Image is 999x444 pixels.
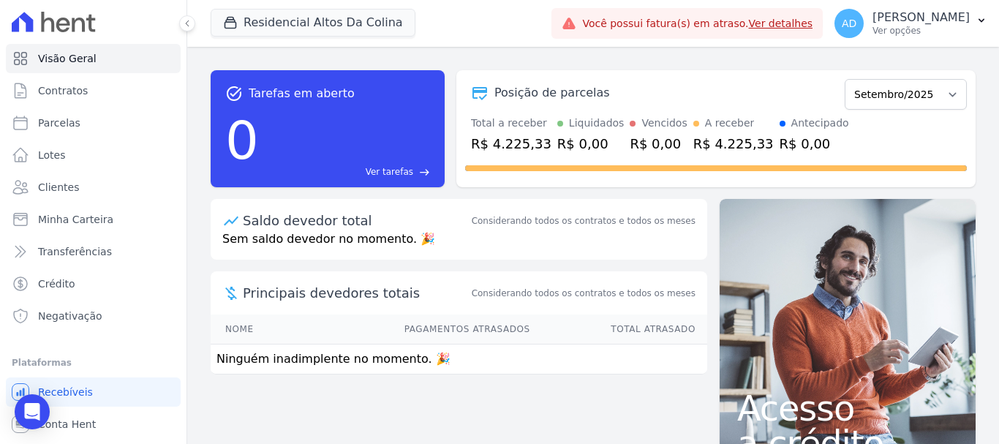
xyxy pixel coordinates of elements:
span: Transferências [38,244,112,259]
div: R$ 0,00 [557,134,625,154]
div: 0 [225,102,259,178]
span: AD [842,18,856,29]
div: Open Intercom Messenger [15,394,50,429]
a: Lotes [6,140,181,170]
button: AD [PERSON_NAME] Ver opções [823,3,999,44]
div: R$ 4.225,33 [693,134,774,154]
td: Ninguém inadimplente no momento. 🎉 [211,345,707,375]
span: Ver tarefas [366,165,413,178]
span: Lotes [38,148,66,162]
a: Crédito [6,269,181,298]
th: Nome [211,315,299,345]
div: Liquidados [569,116,625,131]
span: Recebíveis [38,385,93,399]
div: Antecipado [791,116,849,131]
span: Acesso [737,391,958,426]
span: task_alt [225,85,243,102]
div: Considerando todos os contratos e todos os meses [472,214,695,227]
span: Considerando todos os contratos e todos os meses [472,287,695,300]
span: Principais devedores totais [243,283,469,303]
span: Negativação [38,309,102,323]
a: Contratos [6,76,181,105]
a: Minha Carteira [6,205,181,234]
span: Conta Hent [38,417,96,432]
div: Plataformas [12,354,175,372]
button: Residencial Altos Da Colina [211,9,415,37]
span: Crédito [38,276,75,291]
a: Parcelas [6,108,181,138]
div: R$ 0,00 [780,134,849,154]
span: Minha Carteira [38,212,113,227]
div: R$ 0,00 [630,134,687,154]
a: Transferências [6,237,181,266]
a: Conta Hent [6,410,181,439]
a: Ver detalhes [749,18,813,29]
span: Contratos [38,83,88,98]
span: Você possui fatura(s) em atraso. [582,16,813,31]
div: A receber [705,116,755,131]
span: Parcelas [38,116,80,130]
p: Sem saldo devedor no momento. 🎉 [211,230,707,260]
th: Total Atrasado [531,315,707,345]
th: Pagamentos Atrasados [299,315,530,345]
span: Clientes [38,180,79,195]
p: [PERSON_NAME] [872,10,970,25]
span: Visão Geral [38,51,97,66]
div: Total a receber [471,116,551,131]
a: Visão Geral [6,44,181,73]
span: east [419,167,430,178]
div: Saldo devedor total [243,211,469,230]
div: Posição de parcelas [494,84,610,102]
a: Clientes [6,173,181,202]
a: Negativação [6,301,181,331]
p: Ver opções [872,25,970,37]
div: Vencidos [641,116,687,131]
a: Ver tarefas east [265,165,430,178]
div: R$ 4.225,33 [471,134,551,154]
a: Recebíveis [6,377,181,407]
span: Tarefas em aberto [249,85,355,102]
